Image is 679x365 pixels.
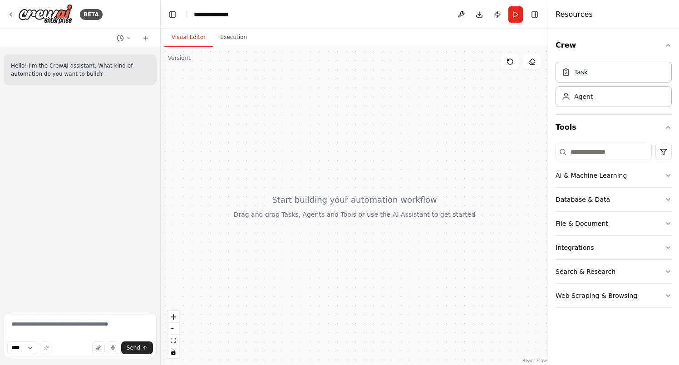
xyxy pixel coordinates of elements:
div: Database & Data [556,195,610,204]
button: Web Scraping & Browsing [556,284,672,307]
button: zoom out [167,323,179,335]
div: React Flow controls [167,311,179,358]
div: Version 1 [168,54,192,62]
button: Hide left sidebar [166,8,179,21]
button: Improve this prompt [40,341,53,354]
div: Agent [574,92,593,101]
button: Hide right sidebar [528,8,541,21]
button: Execution [213,28,254,47]
button: Crew [556,33,672,58]
button: zoom in [167,311,179,323]
button: Upload files [92,341,105,354]
div: Task [574,68,588,77]
h4: Resources [556,9,593,20]
a: React Flow attribution [522,358,547,363]
button: Switch to previous chat [113,33,135,44]
button: fit view [167,335,179,346]
div: AI & Machine Learning [556,171,627,180]
img: Logo [18,4,73,24]
div: File & Document [556,219,608,228]
button: Click to speak your automation idea [107,341,119,354]
div: BETA [80,9,103,20]
nav: breadcrumb [194,10,229,19]
button: Integrations [556,236,672,259]
button: Database & Data [556,188,672,211]
p: Hello! I'm the CrewAI assistant. What kind of automation do you want to build? [11,62,149,78]
span: Send [127,344,140,351]
div: Tools [556,140,672,315]
div: Integrations [556,243,594,252]
button: Start a new chat [138,33,153,44]
button: File & Document [556,212,672,235]
button: Search & Research [556,260,672,283]
div: Search & Research [556,267,615,276]
div: Crew [556,58,672,114]
button: Send [121,341,153,354]
button: Tools [556,115,672,140]
div: Web Scraping & Browsing [556,291,637,300]
button: toggle interactivity [167,346,179,358]
button: Visual Editor [164,28,213,47]
button: AI & Machine Learning [556,164,672,187]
